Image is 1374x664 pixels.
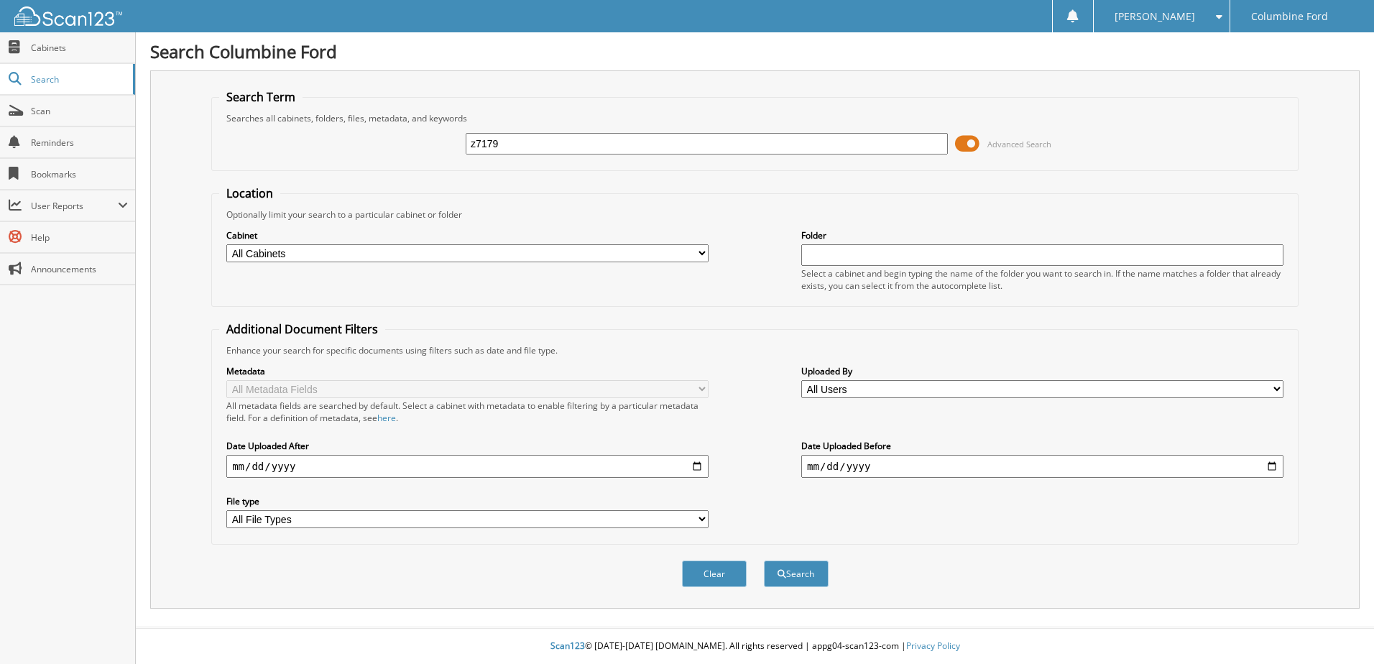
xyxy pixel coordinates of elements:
span: Reminders [31,137,128,149]
label: Folder [801,229,1283,241]
img: scan123-logo-white.svg [14,6,122,26]
span: Search [31,73,126,86]
label: File type [226,495,709,507]
span: Bookmarks [31,168,128,180]
span: Help [31,231,128,244]
legend: Additional Document Filters [219,321,385,337]
label: Uploaded By [801,365,1283,377]
span: [PERSON_NAME] [1115,12,1195,21]
div: Optionally limit your search to a particular cabinet or folder [219,208,1291,221]
span: Scan123 [550,640,585,652]
div: Searches all cabinets, folders, files, metadata, and keywords [219,112,1291,124]
span: Columbine Ford [1251,12,1328,21]
span: Advanced Search [987,139,1051,149]
span: Cabinets [31,42,128,54]
iframe: Chat Widget [1302,595,1374,664]
span: Announcements [31,263,128,275]
h1: Search Columbine Ford [150,40,1360,63]
div: Enhance your search for specific documents using filters such as date and file type. [219,344,1291,356]
input: start [226,455,709,478]
div: Select a cabinet and begin typing the name of the folder you want to search in. If the name match... [801,267,1283,292]
label: Date Uploaded Before [801,440,1283,452]
label: Metadata [226,365,709,377]
button: Clear [682,561,747,587]
label: Cabinet [226,229,709,241]
a: here [377,412,396,424]
legend: Location [219,185,280,201]
label: Date Uploaded After [226,440,709,452]
input: end [801,455,1283,478]
button: Search [764,561,829,587]
div: All metadata fields are searched by default. Select a cabinet with metadata to enable filtering b... [226,400,709,424]
span: User Reports [31,200,118,212]
a: Privacy Policy [906,640,960,652]
div: © [DATE]-[DATE] [DOMAIN_NAME]. All rights reserved | appg04-scan123-com | [136,629,1374,664]
span: Scan [31,105,128,117]
legend: Search Term [219,89,303,105]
